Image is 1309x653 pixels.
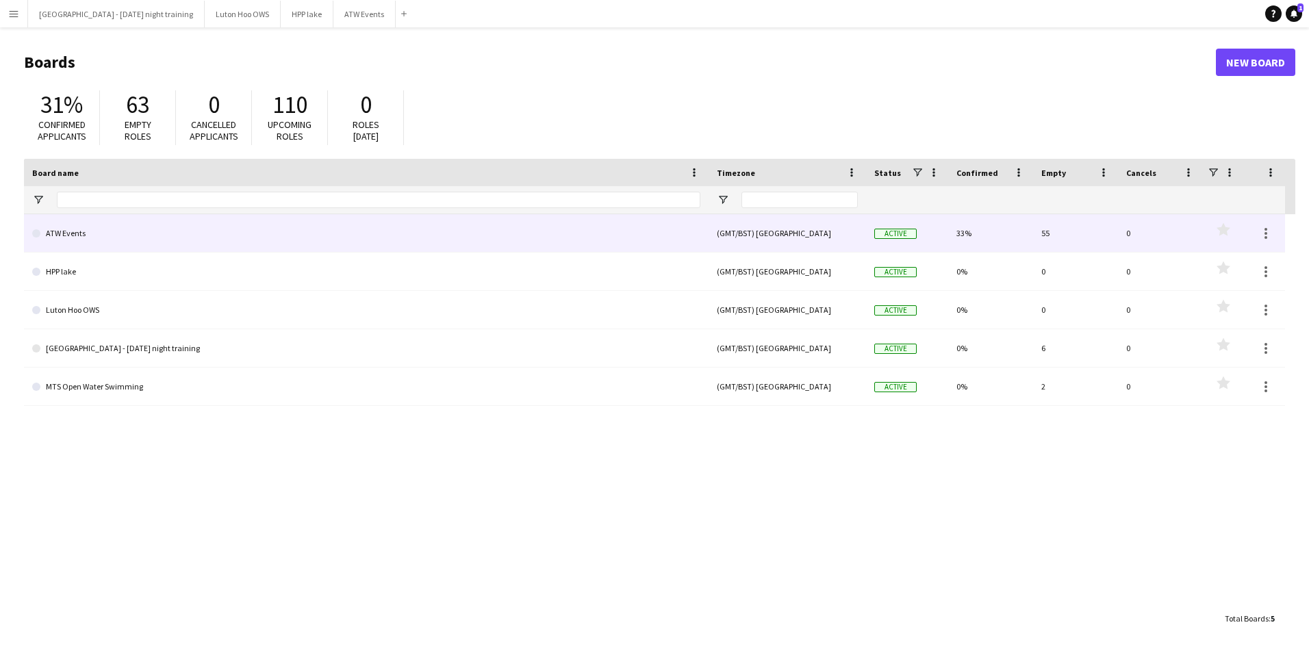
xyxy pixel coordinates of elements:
[874,382,917,392] span: Active
[874,168,901,178] span: Status
[1033,329,1118,367] div: 6
[948,291,1033,329] div: 0%
[1118,291,1203,329] div: 0
[709,368,866,405] div: (GMT/BST) [GEOGRAPHIC_DATA]
[38,118,86,142] span: Confirmed applicants
[24,52,1216,73] h1: Boards
[360,90,372,120] span: 0
[948,214,1033,252] div: 33%
[741,192,858,208] input: Timezone Filter Input
[281,1,333,27] button: HPP lake
[1126,168,1156,178] span: Cancels
[709,214,866,252] div: (GMT/BST) [GEOGRAPHIC_DATA]
[32,291,700,329] a: Luton Hoo OWS
[1118,253,1203,290] div: 0
[1118,329,1203,367] div: 0
[709,253,866,290] div: (GMT/BST) [GEOGRAPHIC_DATA]
[1033,368,1118,405] div: 2
[272,90,307,120] span: 110
[874,344,917,354] span: Active
[353,118,379,142] span: Roles [DATE]
[32,214,700,253] a: ATW Events
[190,118,238,142] span: Cancelled applicants
[874,267,917,277] span: Active
[40,90,83,120] span: 31%
[1041,168,1066,178] span: Empty
[1286,5,1302,22] a: 1
[205,1,281,27] button: Luton Hoo OWS
[126,90,149,120] span: 63
[57,192,700,208] input: Board name Filter Input
[709,329,866,367] div: (GMT/BST) [GEOGRAPHIC_DATA]
[948,253,1033,290] div: 0%
[709,291,866,329] div: (GMT/BST) [GEOGRAPHIC_DATA]
[1033,253,1118,290] div: 0
[32,253,700,291] a: HPP lake
[268,118,312,142] span: Upcoming roles
[1225,613,1269,624] span: Total Boards
[1033,214,1118,252] div: 55
[717,194,729,206] button: Open Filter Menu
[32,168,79,178] span: Board name
[1225,605,1275,632] div: :
[125,118,151,142] span: Empty roles
[874,229,917,239] span: Active
[717,168,755,178] span: Timezone
[32,194,45,206] button: Open Filter Menu
[208,90,220,120] span: 0
[1271,613,1275,624] span: 5
[956,168,998,178] span: Confirmed
[1297,3,1304,12] span: 1
[1118,368,1203,405] div: 0
[874,305,917,316] span: Active
[333,1,396,27] button: ATW Events
[948,329,1033,367] div: 0%
[1033,291,1118,329] div: 0
[32,368,700,406] a: MTS Open Water Swimming
[28,1,205,27] button: [GEOGRAPHIC_DATA] - [DATE] night training
[948,368,1033,405] div: 0%
[32,329,700,368] a: [GEOGRAPHIC_DATA] - [DATE] night training
[1118,214,1203,252] div: 0
[1216,49,1295,76] a: New Board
